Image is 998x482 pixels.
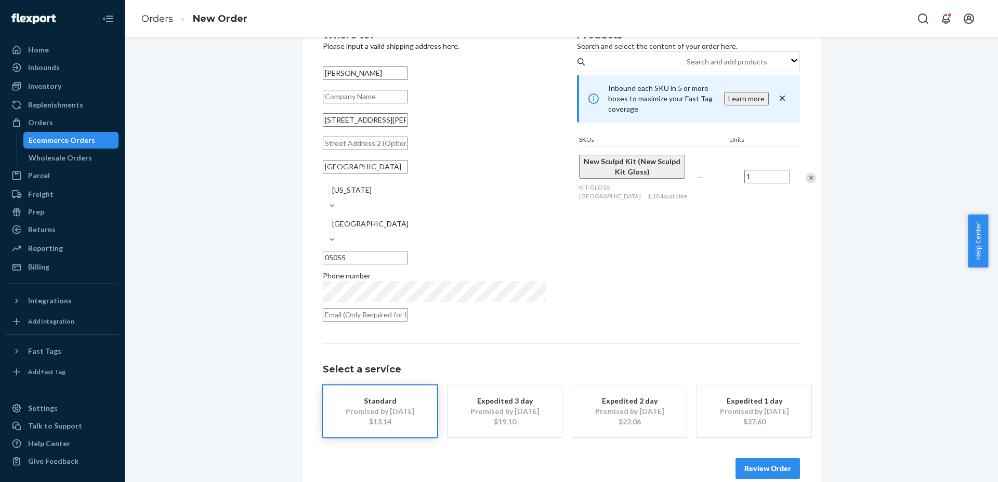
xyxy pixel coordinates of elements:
div: Expedited 3 day [463,396,546,406]
button: Review Order [736,458,800,479]
div: Integrations [28,296,72,306]
div: Add Fast Tag [28,367,65,376]
button: Open account menu [958,8,979,29]
div: $37.60 [713,417,796,427]
div: Billing [28,262,49,272]
input: [GEOGRAPHIC_DATA] [331,219,332,229]
button: Expedited 3 dayPromised by [DATE]$19.10 [448,385,562,437]
button: Give Feedback [6,453,119,470]
button: close [777,93,787,104]
input: ZIP Code [323,251,408,264]
div: Returns [28,224,56,235]
button: Help Center [968,215,988,267]
button: Expedited 2 dayPromised by [DATE]$22.06 [572,385,687,437]
a: Returns [6,221,119,238]
div: Remove Item [806,173,816,183]
div: Fast Tags [28,346,61,356]
div: Freight [28,189,54,199]
div: Prep [28,207,44,217]
div: Ecommerce Orders [29,135,95,145]
div: Expedited 2 day [588,396,671,406]
a: Orders [6,114,119,131]
a: Replenishments [6,97,119,113]
a: New Order [193,13,247,24]
div: Add Integration [28,317,74,326]
div: Replenishments [28,100,83,110]
button: New Sculpd Kit (New Sculpd Kit Gloss) [579,155,685,179]
div: Wholesale Orders [29,153,92,163]
a: Reporting [6,240,119,257]
a: Help Center [6,435,119,452]
span: — [698,173,704,182]
div: Orders [28,117,53,128]
div: Inbounds [28,62,60,73]
h1: Select a service [323,365,800,375]
div: $22.06 [588,417,671,427]
a: Freight [6,186,119,203]
button: Fast Tags [6,343,119,359]
a: Prep [6,204,119,220]
a: Inbounds [6,59,119,76]
a: Wholesale Orders [23,150,119,166]
button: StandardPromised by [DATE]$13.14 [323,385,437,437]
p: Please input a valid shipping address here. [323,41,546,51]
a: Settings [6,400,119,417]
a: Parcel [6,167,119,184]
input: Email (Only Required for International) [323,308,408,322]
ol: breadcrumbs [133,4,256,34]
div: SKUs [577,135,727,146]
input: City [323,160,408,173]
button: Integrations [6,292,119,309]
a: Orders [141,13,173,24]
a: Billing [6,259,119,275]
div: Parcel [28,170,50,181]
div: Settings [28,403,58,413]
span: New Sculpd Kit (New Sculpd Kit Gloss) [584,157,680,176]
a: Inventory [6,78,119,95]
div: Home [28,45,49,55]
div: $13.14 [338,417,422,427]
div: Give Feedback [28,456,78,466]
div: Inventory [28,81,61,91]
div: [GEOGRAPHIC_DATA] [332,219,409,229]
span: 1,184 available [647,192,687,200]
input: Street Address 2 (Optional) [323,137,408,150]
div: Promised by [DATE] [588,406,671,417]
a: Talk to Support [6,418,119,434]
div: Promised by [DATE] [338,406,422,417]
div: Standard [338,396,422,406]
button: Open notifications [936,8,956,29]
div: Expedited 1 day [713,396,796,406]
div: Units [727,135,774,146]
div: $19.10 [463,417,546,427]
button: Open Search Box [913,8,934,29]
p: Search and select the content of your order here. [577,41,800,51]
button: Expedited 1 dayPromised by [DATE]$37.60 [697,385,811,437]
div: Inbound each SKU in 5 or more boxes to maximize your Fast Tag coverage [577,75,800,123]
input: Street Address [323,113,408,127]
a: Home [6,42,119,58]
div: [US_STATE] [332,185,372,195]
div: Promised by [DATE] [463,406,546,417]
div: Help Center [28,438,70,449]
input: First & Last Name [323,66,408,80]
input: Quantity [744,170,790,183]
a: Add Integration [6,313,119,330]
input: [US_STATE] [331,185,332,195]
button: Close Navigation [98,8,119,29]
div: Talk to Support [28,421,82,431]
span: KIT-GLOSS-[GEOGRAPHIC_DATA] [579,183,641,200]
div: Search and add products [687,57,767,67]
input: Company Name [323,90,408,103]
a: Add Fast Tag [6,364,119,380]
button: Learn more [724,92,769,105]
img: Flexport logo [11,14,56,24]
div: Reporting [28,243,63,253]
span: Phone number [323,271,371,280]
a: Ecommerce Orders [23,132,119,149]
div: Promised by [DATE] [713,406,796,417]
